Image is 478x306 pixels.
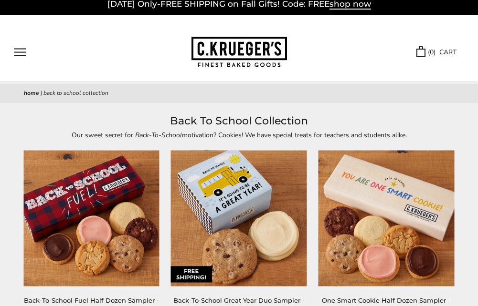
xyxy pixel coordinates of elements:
[8,270,99,298] iframe: Sign Up via Text for Offers
[24,112,454,130] h1: Back To School Collection
[14,48,26,56] button: Open navigation
[319,150,455,286] img: One Smart Cookie Half Dozen Sampler – Assorted Cookies
[182,131,407,140] span: motivation? Cookies! We have special treats for teachers and students alike.
[24,89,39,97] a: Home
[171,150,307,286] img: Back-To-School Great Year Duo Sampler - Assorted Cookies
[72,131,135,140] span: Our sweet secret for
[41,89,42,97] span: |
[135,131,182,140] em: Back-To-School
[416,47,457,58] a: (0) CART
[23,150,159,286] img: Back-To-School Fuel Half Dozen Sampler - Assorted Cookies
[191,37,287,68] img: C.KRUEGER'S
[43,89,108,97] span: Back To School Collection
[24,89,454,98] nav: breadcrumbs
